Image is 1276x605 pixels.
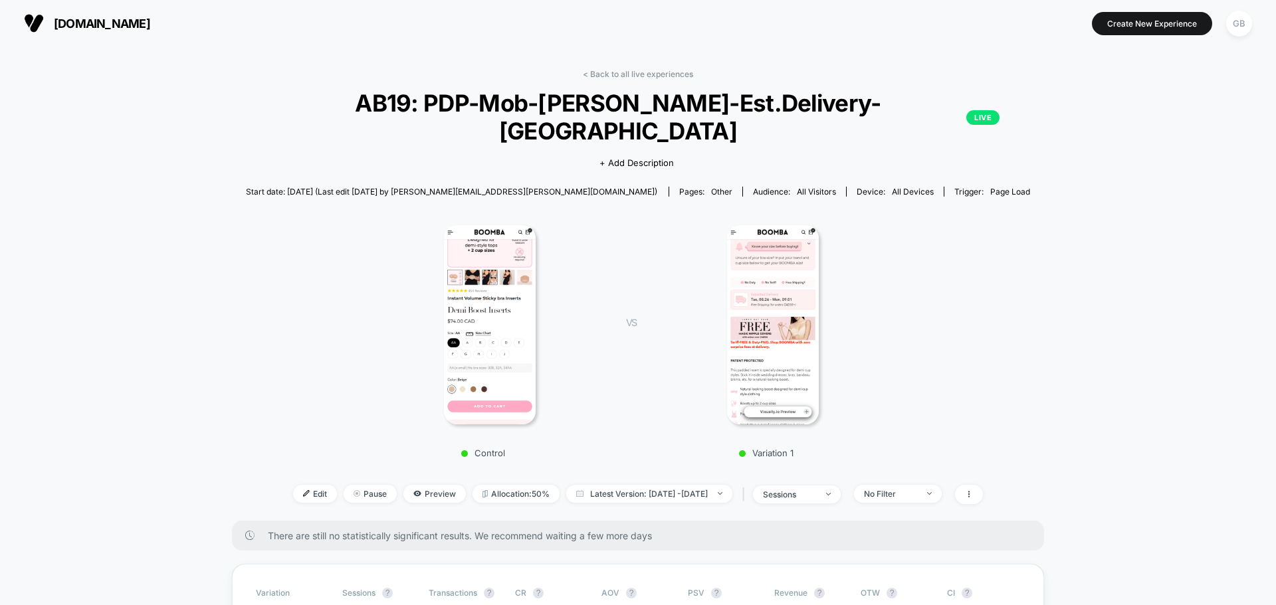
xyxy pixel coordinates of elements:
span: Latest Version: [DATE] - [DATE] [566,485,732,503]
img: Control main [444,225,536,424]
img: calendar [576,490,584,497]
span: All Visitors [797,187,836,197]
button: ? [533,588,544,598]
img: rebalance [482,490,488,497]
img: end [927,492,932,495]
span: OTW [861,588,934,598]
span: PSV [688,588,704,598]
button: ? [711,588,722,598]
span: Variation [256,588,329,598]
div: Audience: [753,187,836,197]
button: ? [887,588,897,598]
button: ? [382,588,393,598]
span: Pause [344,485,397,503]
span: Revenue [774,588,807,598]
span: Preview [403,485,466,503]
span: Allocation: 50% [473,485,560,503]
img: end [354,490,360,497]
button: ? [962,588,972,598]
span: other [711,187,732,197]
span: Page Load [990,187,1030,197]
img: Visually logo [24,13,44,33]
span: Transactions [429,588,477,598]
span: Start date: [DATE] (Last edit [DATE] by [PERSON_NAME][EMAIL_ADDRESS][PERSON_NAME][DOMAIN_NAME]) [246,187,657,197]
img: end [718,492,722,495]
span: CR [515,588,526,598]
p: Variation 1 [650,448,883,458]
span: AB19: PDP-Mob-[PERSON_NAME]-Est.Delivery-[GEOGRAPHIC_DATA] [276,89,1000,145]
span: CI [947,588,1020,598]
span: + Add Description [599,157,674,170]
button: ? [626,588,637,598]
span: Edit [293,485,337,503]
span: Device: [846,187,944,197]
span: VS [626,317,637,328]
a: < Back to all live experiences [583,69,693,79]
button: GB [1222,10,1256,37]
div: GB [1226,11,1252,37]
button: [DOMAIN_NAME] [20,13,154,34]
span: There are still no statistically significant results. We recommend waiting a few more days [268,530,1017,541]
span: [DOMAIN_NAME] [54,17,150,31]
div: sessions [763,489,816,499]
span: | [739,485,753,504]
img: end [826,493,831,495]
p: LIVE [966,110,1000,125]
div: Trigger: [954,187,1030,197]
span: all devices [892,187,934,197]
div: No Filter [864,489,917,499]
span: Sessions [342,588,375,598]
button: ? [484,588,494,598]
div: Pages: [679,187,732,197]
p: Control [367,448,599,458]
img: edit [303,490,310,497]
img: Variation 1 main [727,225,819,424]
span: AOV [601,588,619,598]
button: Create New Experience [1092,12,1212,35]
button: ? [814,588,825,598]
